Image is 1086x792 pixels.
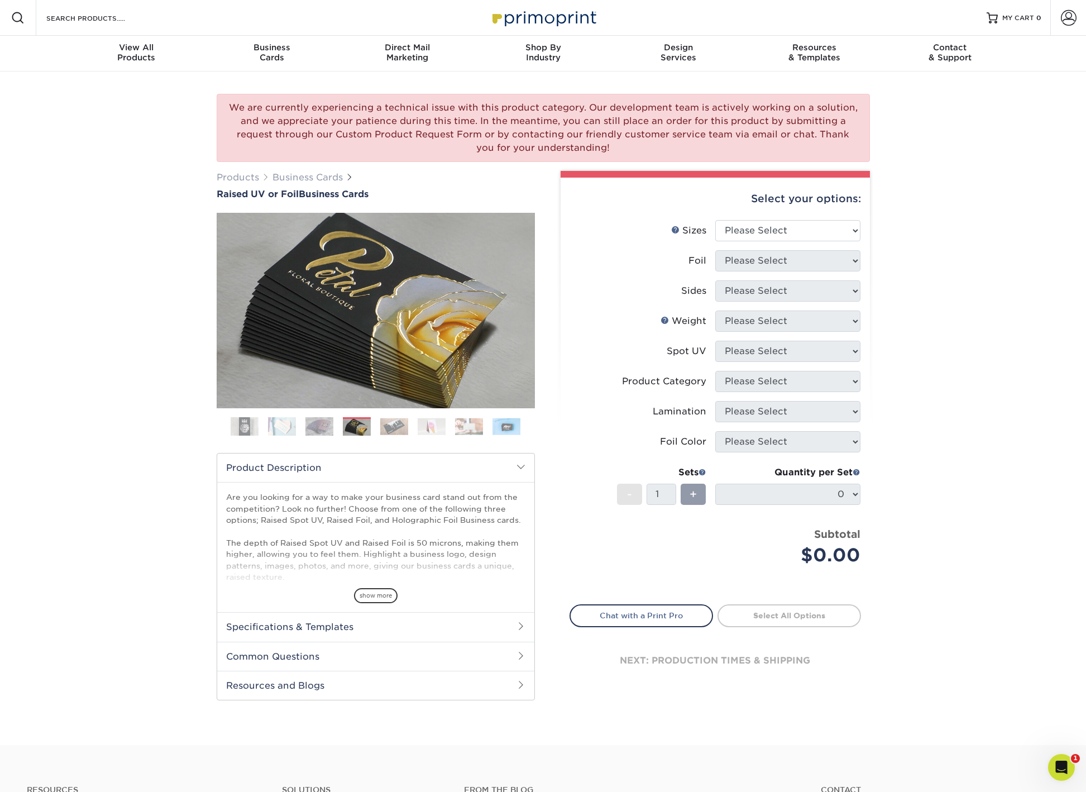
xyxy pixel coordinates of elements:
[69,36,204,71] a: View AllProducts
[617,466,706,479] div: Sets
[1071,754,1080,763] span: 1
[69,42,204,63] div: Products
[627,486,632,503] span: -
[343,418,371,437] img: Business Cards 04
[660,435,706,449] div: Foil Color
[688,254,706,268] div: Foil
[814,528,860,540] strong: Subtotal
[231,413,259,441] img: Business Cards 01
[622,375,706,388] div: Product Category
[724,542,860,569] div: $0.00
[339,42,475,53] span: Direct Mail
[217,189,535,199] a: Raised UV or FoilBusiness Cards
[715,466,860,479] div: Quantity per Set
[217,94,870,162] div: We are currently experiencing a technical issue with this product category. Our development team ...
[882,36,1018,71] a: Contact& Support
[570,178,861,220] div: Select your options:
[1002,13,1034,23] span: MY CART
[268,417,296,436] img: Business Cards 02
[455,418,483,435] img: Business Cards 07
[204,42,339,63] div: Cards
[570,604,713,627] a: Chat with a Print Pro
[217,201,535,421] img: Raised UV or Foil 04
[667,345,706,358] div: Spot UV
[492,418,520,435] img: Business Cards 08
[1036,14,1041,22] span: 0
[747,36,882,71] a: Resources& Templates
[717,604,861,627] a: Select All Options
[217,172,259,183] a: Products
[272,172,343,183] a: Business Cards
[217,454,534,482] h2: Product Description
[217,642,534,671] h2: Common Questions
[653,405,706,418] div: Lamination
[1048,754,1075,781] iframe: Intercom live chat
[690,486,697,503] span: +
[226,492,525,708] p: Are you looking for a way to make your business card stand out from the competition? Look no furt...
[882,42,1018,53] span: Contact
[339,42,475,63] div: Marketing
[475,42,611,63] div: Industry
[217,189,299,199] span: Raised UV or Foil
[204,42,339,53] span: Business
[681,284,706,298] div: Sides
[882,42,1018,63] div: & Support
[661,314,706,328] div: Weight
[204,36,339,71] a: BusinessCards
[611,42,747,63] div: Services
[45,11,154,25] input: SEARCH PRODUCTS.....
[611,36,747,71] a: DesignServices
[217,612,534,641] h2: Specifications & Templates
[418,418,446,435] img: Business Cards 06
[217,671,534,700] h2: Resources and Blogs
[380,418,408,435] img: Business Cards 05
[475,42,611,53] span: Shop By
[339,36,475,71] a: Direct MailMarketing
[217,189,535,199] h1: Business Cards
[305,417,333,436] img: Business Cards 03
[570,627,861,694] div: next: production times & shipping
[487,6,599,30] img: Primoprint
[354,588,398,603] span: show more
[611,42,747,53] span: Design
[747,42,882,63] div: & Templates
[69,42,204,53] span: View All
[747,42,882,53] span: Resources
[671,224,706,237] div: Sizes
[475,36,611,71] a: Shop ByIndustry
